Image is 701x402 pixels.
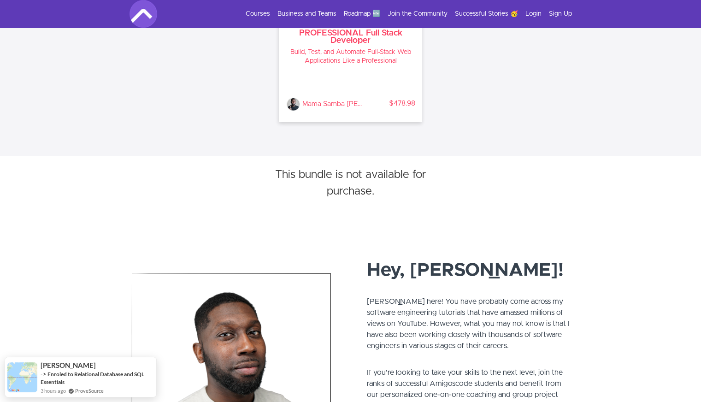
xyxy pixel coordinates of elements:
h4: Build, Test, and Automate Full-Stack Web Applications Like a Professional [286,48,415,65]
a: Roadmap 🆕 [344,9,380,18]
a: Login [525,9,542,18]
span: 3 hours ago [41,387,66,395]
p: $478.98 [364,99,415,108]
p: Mama Samba Braima Nelson [302,97,364,111]
span: -> [41,370,47,378]
a: Successful Stories 🥳 [455,9,518,18]
a: Join the Community [388,9,448,18]
a: Business and Teams [277,9,336,18]
img: Mama Samba Braima Nelson [286,97,300,111]
p: [PERSON_NAME] here! You have probably come across my software engineering tutorials that have ama... [367,285,572,351]
a: Courses [246,9,270,18]
a: Sign Up [549,9,572,18]
a: Enroled to Relational Database and SQL Essentials [41,371,144,385]
a: ProveSource [75,387,104,395]
img: provesource social proof notification image [7,362,37,392]
h2: This bundle is not available for purchase. [259,166,443,200]
strong: Hey, [PERSON_NAME]! [367,261,564,279]
span: [PERSON_NAME] [41,361,96,369]
h3: PROFESSIONAL Full Stack Developer [286,30,415,44]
